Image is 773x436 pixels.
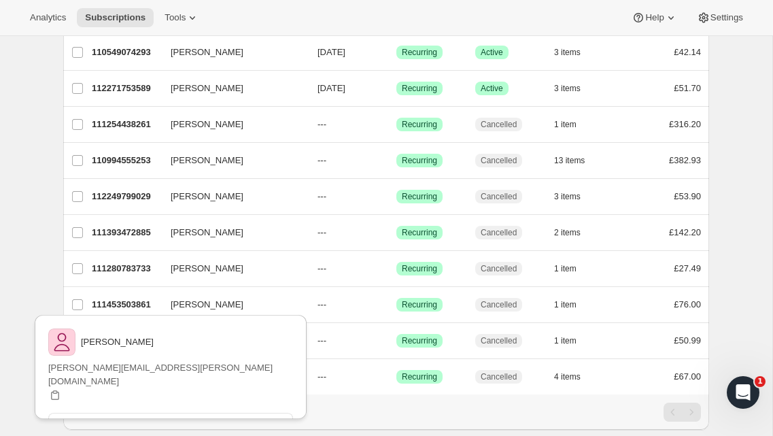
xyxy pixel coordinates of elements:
[669,155,701,165] span: £382.93
[48,413,293,432] button: View customer
[77,8,154,27] button: Subscriptions
[481,371,517,382] span: Cancelled
[402,191,437,202] span: Recurring
[664,403,701,422] nav: Pagination
[162,222,298,244] button: [PERSON_NAME]
[554,155,585,166] span: 13 items
[92,43,701,62] div: 110549074293[PERSON_NAME][DATE]SuccessRecurringSuccessActive3 items£42.14
[30,12,66,23] span: Analytics
[554,223,596,242] button: 2 items
[481,47,503,58] span: Active
[481,299,517,310] span: Cancelled
[162,186,298,207] button: [PERSON_NAME]
[165,12,186,23] span: Tools
[317,83,345,93] span: [DATE]
[481,155,517,166] span: Cancelled
[156,8,207,27] button: Tools
[554,331,591,350] button: 1 item
[710,12,743,23] span: Settings
[402,155,437,166] span: Recurring
[554,191,581,202] span: 3 items
[162,150,298,171] button: [PERSON_NAME]
[162,294,298,316] button: [PERSON_NAME]
[674,263,701,273] span: £27.49
[317,263,326,273] span: ---
[402,83,437,94] span: Recurring
[674,191,701,201] span: £53.90
[92,331,701,350] div: 111260467573[PERSON_NAME]---SuccessRecurringCancelled1 item£50.99
[674,335,701,346] span: £50.99
[554,187,596,206] button: 3 items
[317,335,326,346] span: ---
[171,118,243,131] span: [PERSON_NAME]
[645,12,664,23] span: Help
[554,119,577,130] span: 1 item
[402,299,437,310] span: Recurring
[92,298,160,312] p: 111453503861
[92,295,701,314] div: 111453503861[PERSON_NAME]---SuccessRecurringCancelled1 item£76.00
[317,155,326,165] span: ---
[171,154,243,167] span: [PERSON_NAME]
[674,47,701,57] span: £42.14
[92,79,701,98] div: 112271753589[PERSON_NAME][DATE]SuccessRecurringSuccessActive3 items£51.70
[755,376,766,387] span: 1
[171,190,243,203] span: [PERSON_NAME]
[669,119,701,129] span: £316.20
[317,119,326,129] span: ---
[554,83,581,94] span: 3 items
[402,119,437,130] span: Recurring
[92,115,701,134] div: 111254438261[PERSON_NAME]---SuccessRecurringCancelled1 item£316.20
[171,262,243,275] span: [PERSON_NAME]
[317,191,326,201] span: ---
[554,115,591,134] button: 1 item
[481,119,517,130] span: Cancelled
[171,82,243,95] span: [PERSON_NAME]
[674,83,701,93] span: £51.70
[92,226,160,239] p: 111393472885
[402,227,437,238] span: Recurring
[317,47,345,57] span: [DATE]
[171,298,243,312] span: [PERSON_NAME]
[85,12,145,23] span: Subscriptions
[674,299,701,309] span: £76.00
[674,371,701,382] span: £67.00
[92,154,160,167] p: 110994555253
[669,227,701,237] span: £142.20
[92,46,160,59] p: 110549074293
[554,43,596,62] button: 3 items
[554,259,591,278] button: 1 item
[162,78,298,99] button: [PERSON_NAME]
[554,335,577,346] span: 1 item
[554,47,581,58] span: 3 items
[554,295,591,314] button: 1 item
[402,335,437,346] span: Recurring
[689,8,751,27] button: Settings
[92,367,701,386] div: 112266936693MRS [PERSON_NAME]---SuccessRecurringCancelled4 items£67.00
[554,227,581,238] span: 2 items
[92,187,701,206] div: 112249799029[PERSON_NAME]---SuccessRecurringCancelled3 items£53.90
[623,8,685,27] button: Help
[554,151,600,170] button: 13 items
[317,227,326,237] span: ---
[554,299,577,310] span: 1 item
[317,371,326,382] span: ---
[92,151,701,170] div: 110994555253[PERSON_NAME]---SuccessRecurringCancelled13 items£382.93
[554,371,581,382] span: 4 items
[554,367,596,386] button: 4 items
[81,335,154,349] p: [PERSON_NAME]
[402,263,437,274] span: Recurring
[92,223,701,242] div: 111393472885[PERSON_NAME]---SuccessRecurringCancelled2 items£142.20
[22,8,74,27] button: Analytics
[92,118,160,131] p: 111254438261
[162,41,298,63] button: [PERSON_NAME]
[171,226,243,239] span: [PERSON_NAME]
[92,262,160,275] p: 111280783733
[554,263,577,274] span: 1 item
[481,83,503,94] span: Active
[481,263,517,274] span: Cancelled
[402,47,437,58] span: Recurring
[92,259,701,278] div: 111280783733[PERSON_NAME]---SuccessRecurringCancelled1 item£27.49
[317,299,326,309] span: ---
[92,190,160,203] p: 112249799029
[481,191,517,202] span: Cancelled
